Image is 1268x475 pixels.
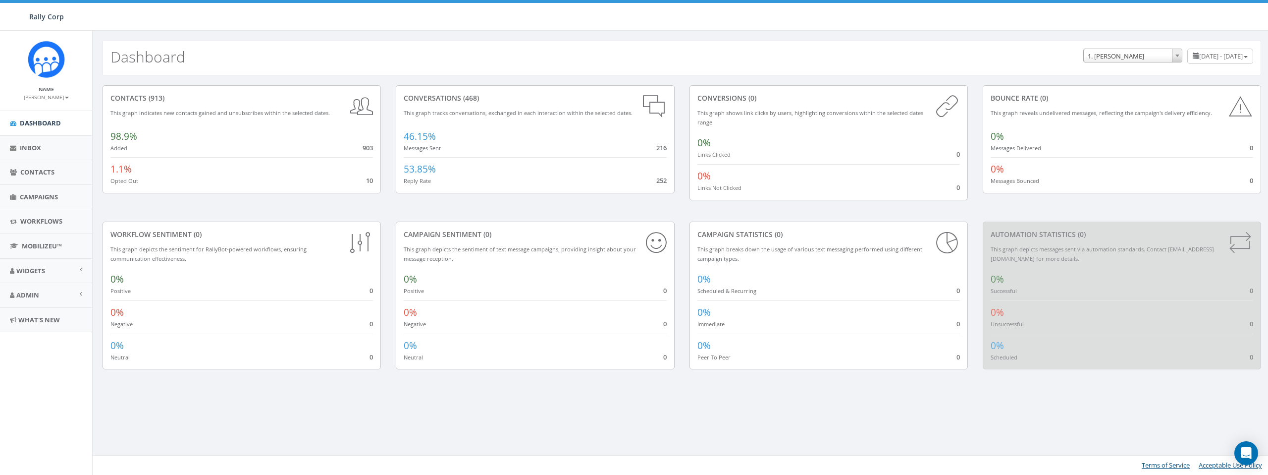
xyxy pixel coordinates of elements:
img: Icon_1.png [28,41,65,78]
span: 252 [656,176,667,185]
span: (0) [773,230,783,239]
small: This graph depicts the sentiment of text message campaigns, providing insight about your message ... [404,245,636,262]
small: Positive [404,287,424,295]
span: 0% [110,273,124,286]
span: 1.1% [110,163,132,176]
span: (0) [1038,93,1048,103]
span: 0 [663,353,667,361]
small: Neutral [110,354,130,361]
span: 0 [1250,143,1253,152]
small: Positive [110,287,131,295]
small: Links Not Clicked [697,184,741,191]
span: 0 [956,353,960,361]
span: (468) [461,93,479,103]
span: (913) [147,93,164,103]
span: 0 [370,319,373,328]
span: Inbox [20,143,41,152]
div: Campaign Statistics [697,230,960,239]
small: Name [39,86,54,93]
div: Bounce Rate [991,93,1253,103]
span: 0% [991,306,1004,319]
small: [PERSON_NAME] [24,94,69,101]
small: Messages Delivered [991,144,1041,152]
span: 1. James Martin [1083,49,1182,62]
span: 10 [366,176,373,185]
span: 0 [956,319,960,328]
small: Messages Sent [404,144,441,152]
small: Scheduled & Recurring [697,287,756,295]
span: (0) [481,230,491,239]
div: Open Intercom Messenger [1234,441,1258,465]
h2: Dashboard [110,49,185,65]
span: 0 [1250,319,1253,328]
small: This graph shows link clicks by users, highlighting conversions within the selected dates range. [697,109,923,126]
span: 98.9% [110,130,137,143]
small: This graph tracks conversations, exchanged in each interaction within the selected dates. [404,109,633,117]
small: Neutral [404,354,423,361]
span: 1. James Martin [1084,49,1182,63]
div: conversions [697,93,960,103]
span: 0% [991,130,1004,143]
small: Added [110,144,127,152]
span: 0% [404,273,417,286]
span: Contacts [20,168,54,177]
span: 0% [991,273,1004,286]
span: 0% [697,273,711,286]
small: Unsuccessful [991,320,1024,328]
small: Opted Out [110,177,138,184]
small: Messages Bounced [991,177,1039,184]
small: Peer To Peer [697,354,731,361]
a: Acceptable Use Policy [1199,461,1262,470]
a: [PERSON_NAME] [24,92,69,101]
span: Dashboard [20,119,61,127]
span: What's New [18,315,60,324]
span: 0 [663,319,667,328]
span: 0% [404,306,417,319]
span: 0% [991,163,1004,176]
span: MobilizeU™ [22,241,62,250]
span: 0 [956,150,960,159]
span: (0) [192,230,202,239]
span: Campaigns [20,192,58,201]
small: Reply Rate [404,177,431,184]
span: 0 [956,286,960,295]
span: Rally Corp [29,12,64,21]
span: 0 [663,286,667,295]
span: Workflows [20,217,62,226]
div: Automation Statistics [991,230,1253,239]
small: This graph depicts the sentiment for RallyBot-powered workflows, ensuring communication effective... [110,245,307,262]
span: 0 [1250,176,1253,185]
span: 0% [991,339,1004,352]
small: Links Clicked [697,151,731,158]
div: Workflow Sentiment [110,230,373,239]
span: 0 [370,286,373,295]
span: (0) [1076,230,1086,239]
span: 0% [110,306,124,319]
span: 903 [363,143,373,152]
small: Immediate [697,320,725,328]
span: (0) [746,93,756,103]
span: 0% [697,170,711,182]
small: This graph breaks down the usage of various text messaging performed using different campaign types. [697,245,922,262]
span: 0% [697,339,711,352]
span: 0 [1250,286,1253,295]
div: conversations [404,93,666,103]
span: 0% [404,339,417,352]
small: Negative [110,320,133,328]
small: Negative [404,320,426,328]
span: 0 [1250,353,1253,361]
span: Admin [16,291,39,299]
span: 0% [697,136,711,149]
small: This graph depicts messages sent via automation standards. Contact [EMAIL_ADDRESS][DOMAIN_NAME] f... [991,245,1214,262]
small: This graph indicates new contacts gained and unsubscribes within the selected dates. [110,109,330,117]
span: [DATE] - [DATE] [1199,52,1243,60]
a: Terms of Service [1142,461,1190,470]
span: 0 [370,353,373,361]
span: 0% [697,306,711,319]
small: This graph reveals undelivered messages, reflecting the campaign's delivery efficiency. [991,109,1212,117]
span: 216 [656,143,667,152]
small: Scheduled [991,354,1017,361]
span: Widgets [16,266,45,275]
span: 0% [110,339,124,352]
div: contacts [110,93,373,103]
